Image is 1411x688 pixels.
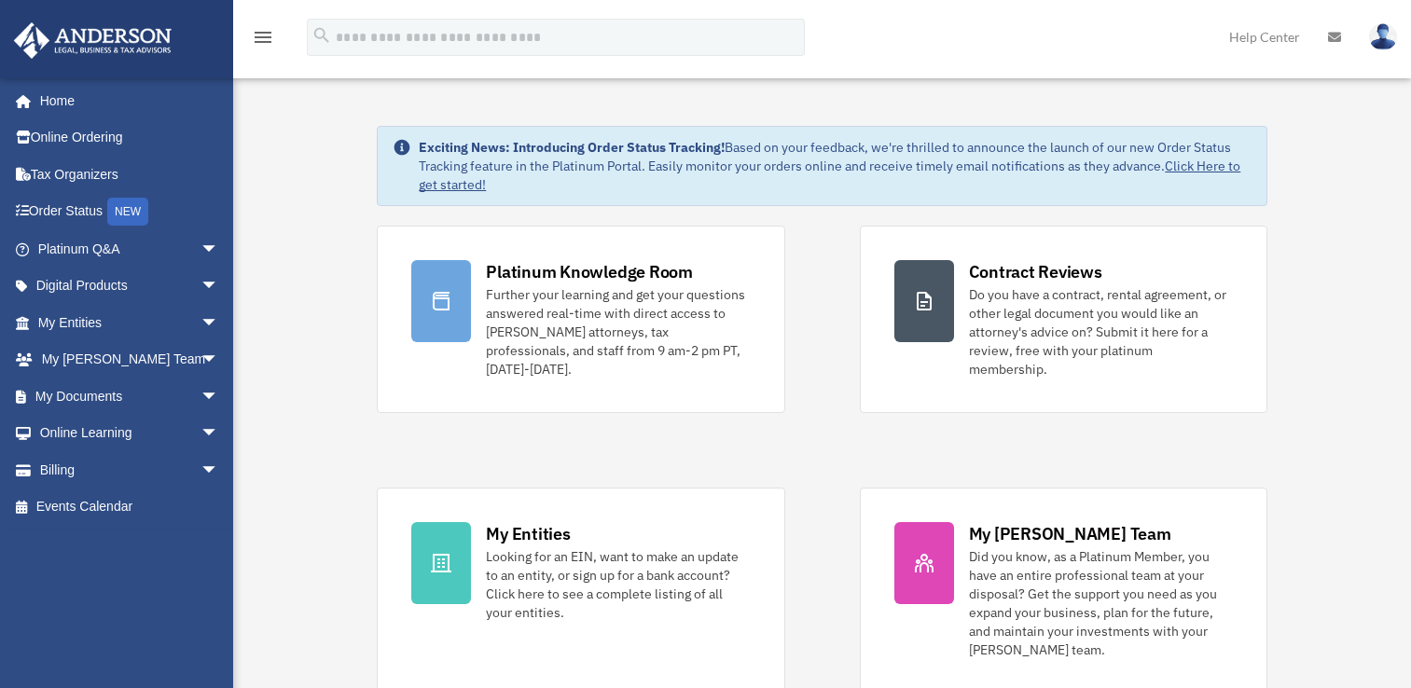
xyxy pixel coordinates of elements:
[13,119,247,157] a: Online Ordering
[252,33,274,48] a: menu
[107,198,148,226] div: NEW
[13,82,238,119] a: Home
[13,193,247,231] a: Order StatusNEW
[201,378,238,416] span: arrow_drop_down
[201,268,238,306] span: arrow_drop_down
[13,378,247,415] a: My Documentsarrow_drop_down
[201,304,238,342] span: arrow_drop_down
[486,547,750,622] div: Looking for an EIN, want to make an update to an entity, or sign up for a bank account? Click her...
[13,341,247,378] a: My [PERSON_NAME] Teamarrow_drop_down
[419,138,1251,194] div: Based on your feedback, we're thrilled to announce the launch of our new Order Status Tracking fe...
[969,260,1102,283] div: Contract Reviews
[1369,23,1397,50] img: User Pic
[13,268,247,305] a: Digital Productsarrow_drop_down
[860,226,1267,413] a: Contract Reviews Do you have a contract, rental agreement, or other legal document you would like...
[13,451,247,488] a: Billingarrow_drop_down
[8,22,177,59] img: Anderson Advisors Platinum Portal
[13,156,247,193] a: Tax Organizers
[201,415,238,453] span: arrow_drop_down
[311,25,332,46] i: search
[201,341,238,379] span: arrow_drop_down
[419,139,725,156] strong: Exciting News: Introducing Order Status Tracking!
[377,226,784,413] a: Platinum Knowledge Room Further your learning and get your questions answered real-time with dire...
[969,522,1171,545] div: My [PERSON_NAME] Team
[486,260,693,283] div: Platinum Knowledge Room
[13,304,247,341] a: My Entitiesarrow_drop_down
[969,547,1233,659] div: Did you know, as a Platinum Member, you have an entire professional team at your disposal? Get th...
[486,285,750,378] div: Further your learning and get your questions answered real-time with direct access to [PERSON_NAM...
[969,285,1233,378] div: Do you have a contract, rental agreement, or other legal document you would like an attorney's ad...
[13,488,247,526] a: Events Calendar
[486,522,570,545] div: My Entities
[13,230,247,268] a: Platinum Q&Aarrow_drop_down
[13,415,247,452] a: Online Learningarrow_drop_down
[419,158,1240,193] a: Click Here to get started!
[201,451,238,489] span: arrow_drop_down
[201,230,238,268] span: arrow_drop_down
[252,26,274,48] i: menu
